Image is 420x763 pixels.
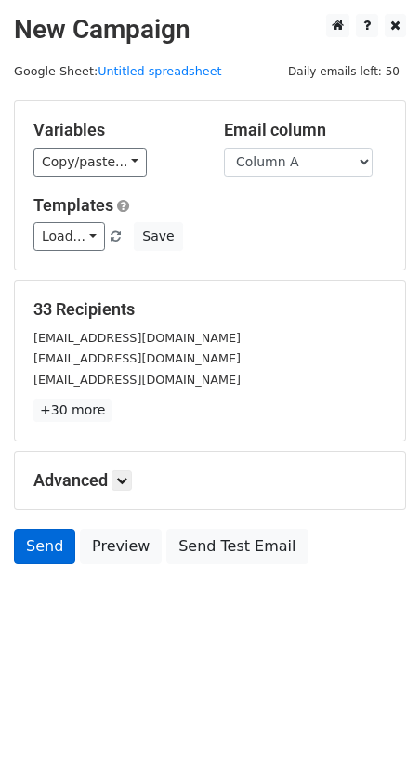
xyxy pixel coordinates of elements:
iframe: Chat Widget [327,674,420,763]
a: Daily emails left: 50 [282,64,406,78]
a: Untitled spreadsheet [98,64,221,78]
small: [EMAIL_ADDRESS][DOMAIN_NAME] [33,373,241,387]
h2: New Campaign [14,14,406,46]
a: +30 more [33,399,112,422]
a: Copy/paste... [33,148,147,177]
small: Google Sheet: [14,64,222,78]
h5: 33 Recipients [33,299,387,320]
small: [EMAIL_ADDRESS][DOMAIN_NAME] [33,351,241,365]
a: Preview [80,529,162,564]
a: Send [14,529,75,564]
h5: Advanced [33,470,387,491]
a: Send Test Email [166,529,308,564]
span: Daily emails left: 50 [282,61,406,82]
a: Templates [33,195,113,215]
button: Save [134,222,182,251]
a: Load... [33,222,105,251]
h5: Variables [33,120,196,140]
h5: Email column [224,120,387,140]
small: [EMAIL_ADDRESS][DOMAIN_NAME] [33,331,241,345]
